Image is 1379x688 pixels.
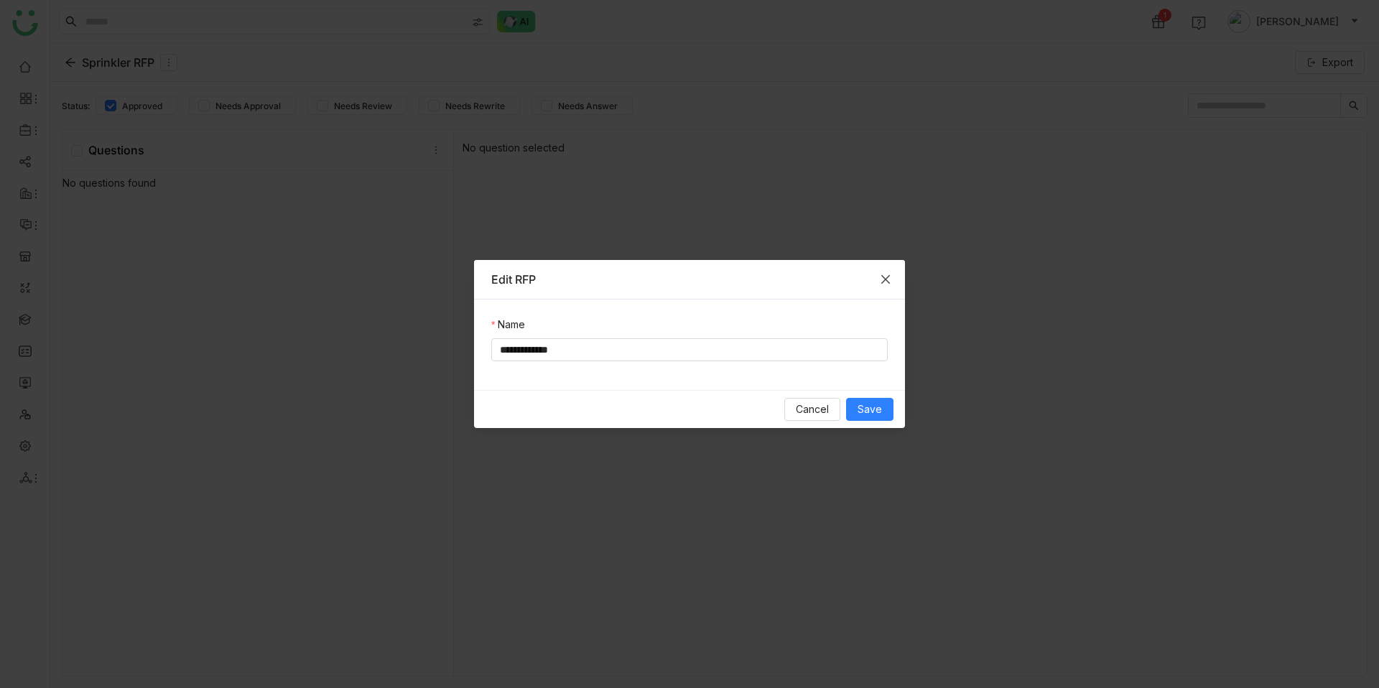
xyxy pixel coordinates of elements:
button: Close [866,260,905,299]
span: Cancel [796,401,829,417]
button: Cancel [784,398,840,421]
label: Name [491,317,525,333]
div: Edit RFP [491,271,888,287]
span: Save [858,401,882,417]
button: Save [846,398,893,421]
